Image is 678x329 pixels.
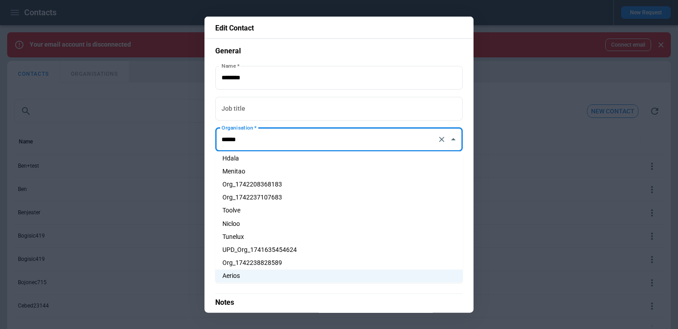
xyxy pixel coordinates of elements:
[215,243,463,256] li: UPD_Org_1741635454624
[435,133,448,146] button: Clear
[215,152,463,165] li: Hdala
[222,61,239,69] label: Name
[215,178,463,191] li: Org_1742208368183
[215,24,463,33] p: Edit Contact
[215,283,463,296] li: Unite5
[215,46,463,56] h5: General
[215,230,463,243] li: Tunelux
[215,191,463,204] li: Org_1742237107683
[215,204,463,217] li: Toolve
[222,124,256,131] label: Organisation
[215,270,463,283] li: Aerios
[215,294,463,307] p: Notes
[215,257,463,270] li: Org_1742238828589
[215,217,463,230] li: Nicloo
[447,133,460,146] button: Close
[215,165,463,178] li: Menitao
